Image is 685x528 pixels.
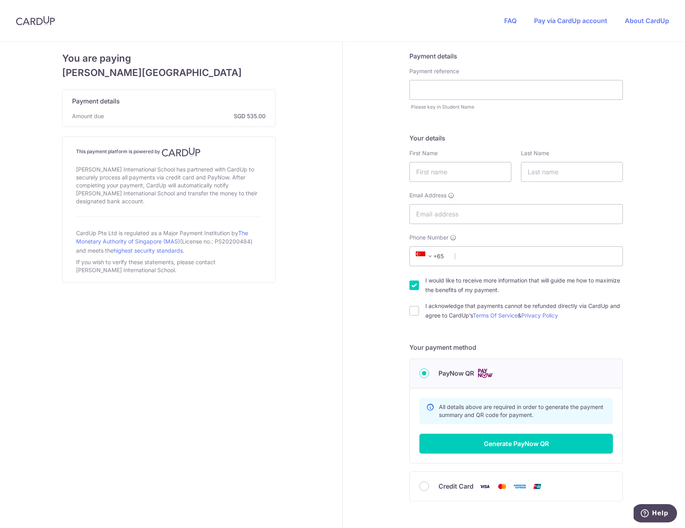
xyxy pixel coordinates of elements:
[409,133,623,143] h5: Your details
[534,17,607,25] a: Pay via CardUp account
[521,162,623,182] input: Last name
[477,481,493,491] img: Visa
[409,191,446,199] span: Email Address
[409,51,623,61] h5: Payment details
[425,276,623,295] label: I would like to receive more information that will guide me how to maximize the benefits of my pa...
[409,343,623,352] h5: Your payment method
[114,247,183,254] a: highest security standards
[62,51,276,66] span: You are paying
[409,149,438,157] label: First Name
[419,434,613,454] button: Generate PayNow QR
[107,112,266,120] span: SGD 535.00
[416,251,435,261] span: +65
[62,66,276,80] span: [PERSON_NAME][GEOGRAPHIC_DATA]
[439,403,603,418] span: All details above are required in order to generate the payment summary and QR code for payment.
[625,17,669,25] a: About CardUp
[438,368,474,378] span: PayNow QR
[409,204,623,224] input: Email address
[477,368,493,378] img: Cards logo
[76,147,262,157] h4: This payment platform is powered by
[409,162,511,182] input: First name
[425,301,623,320] label: I acknowledge that payments cannot be refunded directly via CardUp and agree to CardUp’s &
[72,96,120,106] span: Payment details
[634,504,677,524] iframe: Opens a widget where you can find more information
[76,164,262,207] div: [PERSON_NAME] International School has partnered with CardUp to securely process all payments via...
[419,481,613,491] div: Credit Card Visa Mastercard American Express Union Pay
[494,481,510,491] img: Mastercard
[473,312,518,319] a: Terms Of Service
[16,16,55,25] img: CardUp
[76,226,262,257] div: CardUp Pte Ltd is regulated as a Major Payment Institution by (License no.: PS20200484) and meets...
[521,312,558,319] a: Privacy Policy
[76,257,262,276] div: If you wish to verify these statements, please contact [PERSON_NAME] International School.
[72,112,104,120] span: Amount due
[504,17,517,25] a: FAQ
[162,147,201,157] img: CardUp
[413,251,449,261] span: +65
[521,149,549,157] label: Last Name
[409,67,459,75] label: Payment reference
[512,481,528,491] img: American Express
[529,481,545,491] img: Union Pay
[438,481,474,491] span: Credit Card
[419,368,613,378] div: PayNow QR Cards logo
[411,103,623,111] div: Please key in Student Name
[409,234,448,242] span: Phone Number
